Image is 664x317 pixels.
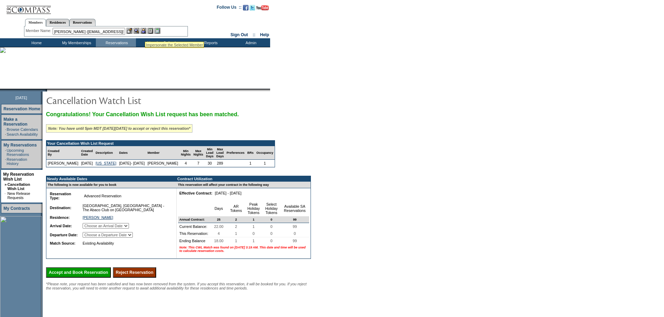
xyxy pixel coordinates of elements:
td: Min Lead Days [205,146,215,160]
span: :: [253,32,255,37]
td: · [5,148,6,157]
a: Make a Reservation [3,117,28,127]
a: Search Availability [7,132,38,136]
td: Your Cancellation Wish List Request [46,141,275,146]
a: Subscribe to our YouTube Channel [256,7,269,11]
td: Current Balance: [178,223,210,230]
td: This Reservation: [178,230,210,237]
span: 1 [234,237,238,244]
td: Preferences [225,146,246,160]
i: Note: You have until 5pm MDT [DATE][DATE] to accept or reject this reservation* [48,126,190,130]
a: Upcoming Reservations [7,148,29,157]
td: Min Nights [180,146,192,160]
input: Accept and Book Reservation [46,267,111,278]
td: Select Holiday Tokens [262,201,280,216]
span: 2 [234,223,238,230]
td: 1 [246,160,255,167]
img: pgTtlCancellationNotification.gif [46,93,185,107]
td: · [5,127,6,132]
img: Impersonate [140,28,146,34]
img: blank.gif [47,89,48,92]
a: Residences [46,19,69,26]
td: [PERSON_NAME] [46,160,80,167]
td: Description [94,146,117,160]
nobr: [DATE] - [DATE] [215,191,242,195]
td: Ending Balance [178,237,210,244]
td: 1 [255,160,275,167]
a: Help [260,32,269,37]
a: Become our fan on Facebook [243,7,249,11]
span: [DATE] [15,96,27,100]
td: Member [146,146,180,160]
td: [DATE] [80,160,94,167]
b: » [5,182,7,187]
a: Reservations [69,19,96,26]
span: 1 [234,230,238,237]
span: 0 [269,237,274,244]
span: Advanced Reservation [83,192,123,199]
input: Reject Reservation [113,267,156,278]
span: *Please note, your request has been satisfied and has now been removed from the system. If you ac... [46,282,307,290]
a: Members [25,19,46,26]
td: This reservation will affect your contract in the following way [177,182,311,188]
span: 0 [269,230,274,237]
td: Available SA Reservations [280,201,309,216]
td: Admin [230,38,270,47]
td: Days [210,201,227,216]
a: New Release Requests [7,191,30,200]
a: Reservation Home [3,106,40,111]
div: Member Name: [26,28,53,34]
span: 0 [269,216,274,223]
a: [PERSON_NAME] [83,215,113,220]
b: Residence: [50,215,70,220]
span: 18.00 [213,237,225,244]
b: Arrival Date: [50,224,72,228]
span: 0 [292,230,297,237]
span: 0 [269,223,274,230]
img: Reservations [147,28,153,34]
span: 4 [216,230,221,237]
td: [DATE]- [DATE] [118,160,146,167]
td: BRs [246,146,255,160]
b: Reservation Type: [50,192,71,200]
td: · [5,132,6,136]
td: Max Nights [192,146,205,160]
img: Follow us on Twitter [250,5,255,10]
img: promoShadowLeftCorner.gif [45,89,47,92]
td: Existing Availability [81,240,170,247]
td: Home [16,38,56,47]
td: Annual Contract: [178,216,210,223]
a: Browse Calendars [7,127,38,132]
span: 99 [292,216,298,223]
a: [US_STATE] [96,161,116,165]
span: 25 [216,216,222,223]
td: Vacation Collection [136,38,190,47]
img: b_edit.gif [127,28,132,34]
a: My Reservation Wish List [3,172,34,182]
a: Sign Out [230,32,248,37]
td: Follow Us :: [217,4,242,13]
td: 30 [205,160,215,167]
td: · [5,191,7,200]
img: Become our fan on Facebook [243,5,249,10]
td: AR Tokens [228,201,245,216]
td: · [5,157,6,166]
span: 99 [291,237,298,244]
td: My Memberships [56,38,96,47]
span: 0 [251,230,256,237]
a: My Contracts [3,206,30,211]
span: 2 [234,216,238,223]
td: Reports [190,38,230,47]
div: Impersonate the Selected Member [146,43,203,47]
td: 289 [215,160,225,167]
td: 7 [192,160,205,167]
b: Departure Date: [50,233,78,237]
a: Reservation History [7,157,27,166]
td: Occupancy [255,146,275,160]
img: View [133,28,139,34]
td: Newly Available Dates [46,176,173,182]
b: Effective Contract: [180,191,213,195]
td: Peak Holiday Tokens [245,201,262,216]
td: Dates [118,146,146,160]
td: Created By [46,146,80,160]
